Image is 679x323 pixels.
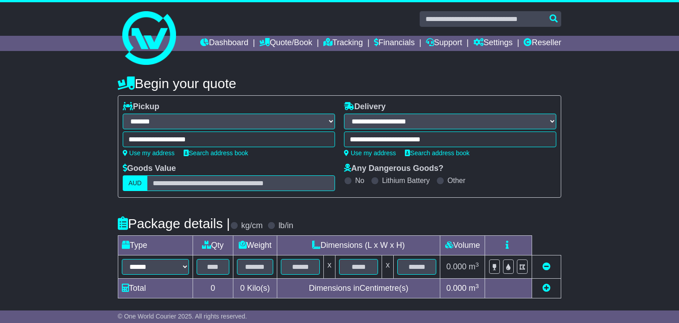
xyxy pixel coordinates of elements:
a: Search address book [184,149,248,157]
a: Search address book [405,149,469,157]
label: Lithium Battery [382,176,430,185]
label: AUD [123,175,148,191]
span: © One World Courier 2025. All rights reserved. [118,313,247,320]
td: Total [118,279,193,298]
label: No [355,176,364,185]
span: m [469,262,479,271]
a: Reseller [524,36,561,51]
sup: 3 [476,283,479,289]
label: Goods Value [123,164,176,174]
td: 0 [193,279,233,298]
td: Type [118,236,193,255]
span: 0.000 [447,284,467,293]
label: Pickup [123,102,159,112]
span: 0.000 [447,262,467,271]
label: kg/cm [241,221,263,231]
a: Quote/Book [259,36,312,51]
sup: 3 [476,261,479,268]
td: Weight [233,236,277,255]
label: Delivery [344,102,386,112]
a: Financials [374,36,415,51]
a: Use my address [123,149,175,157]
td: x [324,255,335,279]
a: Add new item [542,284,550,293]
a: Settings [473,36,513,51]
label: lb/in [279,221,293,231]
a: Dashboard [200,36,248,51]
td: Volume [440,236,485,255]
td: Dimensions in Centimetre(s) [277,279,440,298]
span: m [469,284,479,293]
label: Other [447,176,465,185]
td: x [382,255,394,279]
h4: Package details | [118,216,230,231]
a: Support [426,36,462,51]
td: Dimensions (L x W x H) [277,236,440,255]
a: Tracking [323,36,363,51]
h4: Begin your quote [118,76,562,91]
label: Any Dangerous Goods? [344,164,443,174]
span: 0 [240,284,245,293]
a: Use my address [344,149,396,157]
a: Remove this item [542,262,550,271]
td: Kilo(s) [233,279,277,298]
td: Qty [193,236,233,255]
